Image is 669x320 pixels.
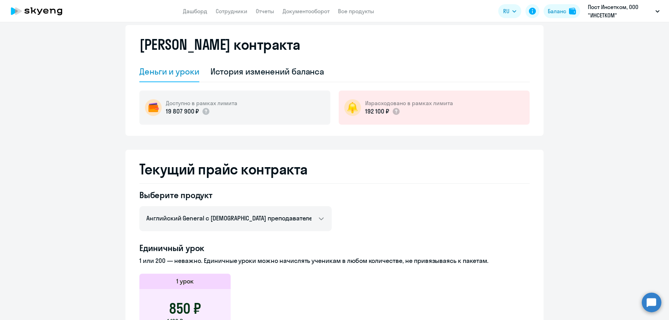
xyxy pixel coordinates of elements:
[139,66,199,77] div: Деньги и уроки
[139,256,530,265] p: 1 или 200 — неважно. Единичные уроки можно начислять ученикам в любом количестве, не привязываясь...
[283,8,330,15] a: Документооборот
[145,99,162,116] img: wallet-circle.png
[216,8,247,15] a: Сотрудники
[544,4,580,18] button: Балансbalance
[548,7,566,15] div: Баланс
[503,7,509,15] span: RU
[166,107,199,116] p: 19 807 900 ₽
[498,4,521,18] button: RU
[176,277,194,286] h5: 1 урок
[183,8,207,15] a: Дашборд
[344,99,361,116] img: bell-circle.png
[210,66,324,77] div: История изменений баланса
[584,3,663,19] button: Пост Инсетком, ООО "ИНСЕТКОМ"
[365,99,453,107] h5: Израсходовано в рамках лимита
[588,3,653,19] p: Пост Инсетком, ООО "ИНСЕТКОМ"
[139,36,300,53] h2: [PERSON_NAME] контракта
[169,300,201,317] h3: 850 ₽
[569,8,576,15] img: balance
[139,242,530,253] h4: Единичный урок
[256,8,274,15] a: Отчеты
[139,161,530,178] h2: Текущий прайс контракта
[166,99,237,107] h5: Доступно в рамках лимита
[365,107,389,116] p: 192 100 ₽
[139,189,332,201] h4: Выберите продукт
[338,8,374,15] a: Все продукты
